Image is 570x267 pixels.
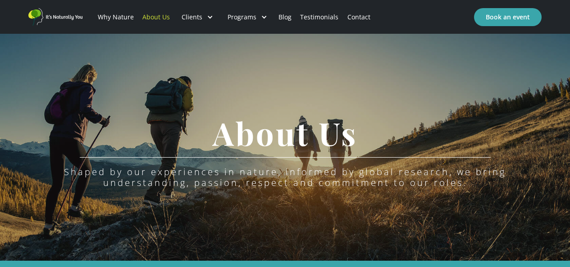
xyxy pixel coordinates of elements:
[228,13,256,22] div: Programs
[220,2,274,32] div: Programs
[28,167,542,188] div: Shaped by our experiences in nature, informed by global research, we bring understanding, passion...
[28,8,82,26] a: home
[343,2,374,32] a: Contact
[174,2,220,32] div: Clients
[138,2,174,32] a: About Us
[296,2,343,32] a: Testimonials
[213,116,357,150] h1: About Us
[93,2,138,32] a: Why Nature
[274,2,296,32] a: Blog
[182,13,202,22] div: Clients
[474,8,542,26] a: Book an event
